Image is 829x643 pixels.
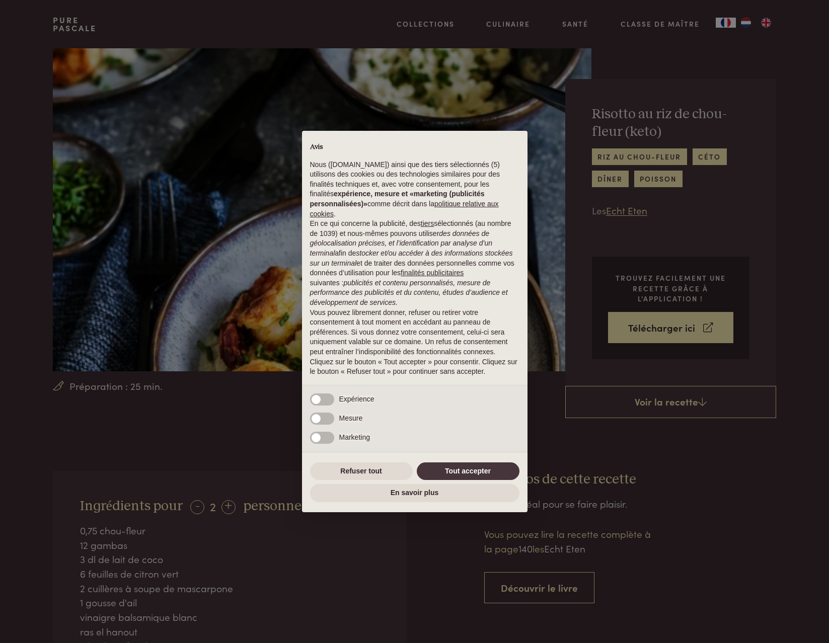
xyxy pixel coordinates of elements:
[310,143,519,152] h2: Avis
[310,279,508,306] em: publicités et contenu personnalisés, mesure de performance des publicités et du contenu, études d...
[310,357,519,377] p: Cliquez sur le bouton « Tout accepter » pour consentir. Cliquez sur le bouton « Refuser tout » po...
[339,433,370,441] span: Marketing
[310,308,519,357] p: Vous pouvez librement donner, refuser ou retirer votre consentement à tout moment en accédant au ...
[421,219,434,229] button: tiers
[310,219,519,307] p: En ce qui concerne la publicité, des sélectionnés (au nombre de 1039) et nous-mêmes pouvons utili...
[401,268,464,278] button: finalités publicitaires
[310,190,485,208] strong: expérience, mesure et «marketing (publicités personnalisées)»
[310,160,519,219] p: Nous ([DOMAIN_NAME]) ainsi que des tiers sélectionnés (5) utilisons des cookies ou des technologi...
[417,462,519,480] button: Tout accepter
[310,249,513,267] em: stocker et/ou accéder à des informations stockées sur un terminal
[339,395,374,403] span: Expérience
[310,462,413,480] button: Refuser tout
[310,484,519,502] button: En savoir plus
[339,414,363,422] span: Mesure
[310,229,493,257] em: des données de géolocalisation précises, et l’identification par analyse d’un terminal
